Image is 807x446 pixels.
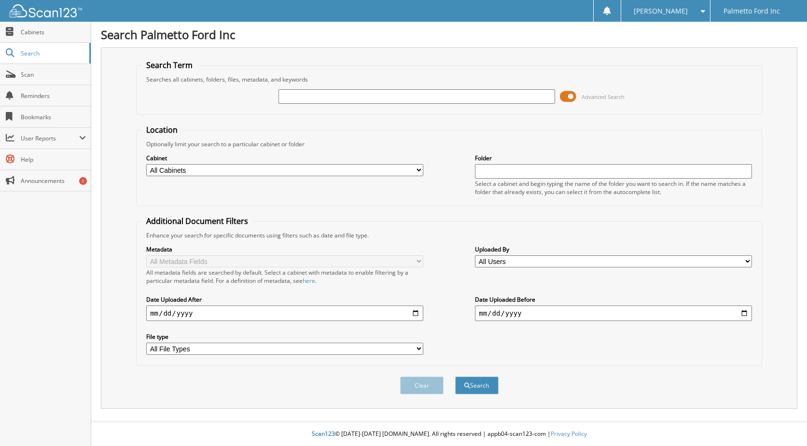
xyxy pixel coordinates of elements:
label: Metadata [146,245,423,253]
h1: Search Palmetto Ford Inc [101,27,797,42]
span: Reminders [21,92,86,100]
input: start [146,306,423,321]
div: © [DATE]-[DATE] [DOMAIN_NAME]. All rights reserved | appb04-scan123-com | [91,422,807,446]
a: here [303,277,315,285]
label: Cabinet [146,154,423,162]
input: end [475,306,752,321]
span: Search [21,49,84,57]
div: Enhance your search for specific documents using filters such as date and file type. [141,231,757,239]
label: Uploaded By [475,245,752,253]
label: Folder [475,154,752,162]
legend: Additional Document Filters [141,216,253,226]
a: Privacy Policy [551,430,587,438]
span: Help [21,155,86,164]
button: Clear [400,376,444,394]
span: Advanced Search [582,93,625,100]
button: Search [455,376,499,394]
span: Announcements [21,177,86,185]
span: Palmetto Ford Inc [724,8,780,14]
div: Optionally limit your search to a particular cabinet or folder [141,140,757,148]
div: Select a cabinet and begin typing the name of the folder you want to search in. If the name match... [475,180,752,196]
legend: Search Term [141,60,197,70]
span: Scan123 [312,430,335,438]
div: 1 [79,177,87,185]
span: Bookmarks [21,113,86,121]
span: Cabinets [21,28,86,36]
div: Searches all cabinets, folders, files, metadata, and keywords [141,75,757,84]
span: User Reports [21,134,79,142]
label: Date Uploaded After [146,295,423,304]
label: Date Uploaded Before [475,295,752,304]
legend: Location [141,125,182,135]
div: All metadata fields are searched by default. Select a cabinet with metadata to enable filtering b... [146,268,423,285]
span: Scan [21,70,86,79]
img: scan123-logo-white.svg [10,4,82,17]
span: [PERSON_NAME] [634,8,688,14]
label: File type [146,333,423,341]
